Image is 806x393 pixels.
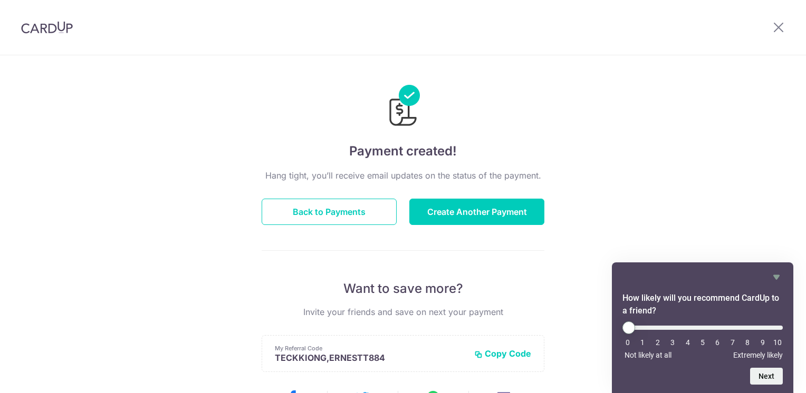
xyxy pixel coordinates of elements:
[409,199,544,225] button: Create Another Payment
[683,338,693,347] li: 4
[712,338,723,347] li: 6
[742,338,753,347] li: 8
[262,199,397,225] button: Back to Payments
[262,169,544,182] p: Hang tight, you’ll receive email updates on the status of the payment.
[622,321,783,359] div: How likely will you recommend CardUp to a friend? Select an option from 0 to 10, with 0 being Not...
[733,351,783,359] span: Extremely likely
[637,338,648,347] li: 1
[727,338,738,347] li: 7
[262,142,544,161] h4: Payment created!
[474,348,531,359] button: Copy Code
[386,85,420,129] img: Payments
[750,368,783,385] button: Next question
[653,338,663,347] li: 2
[667,338,678,347] li: 3
[772,338,783,347] li: 10
[625,351,671,359] span: Not likely at all
[21,21,73,34] img: CardUp
[622,292,783,317] h2: How likely will you recommend CardUp to a friend? Select an option from 0 to 10, with 0 being Not...
[262,280,544,297] p: Want to save more?
[622,271,783,385] div: How likely will you recommend CardUp to a friend? Select an option from 0 to 10, with 0 being Not...
[622,338,633,347] li: 0
[275,352,466,363] p: TECKKIONG,ERNESTT884
[770,271,783,283] button: Hide survey
[697,338,708,347] li: 5
[262,306,544,318] p: Invite your friends and save on next your payment
[275,344,466,352] p: My Referral Code
[757,338,768,347] li: 9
